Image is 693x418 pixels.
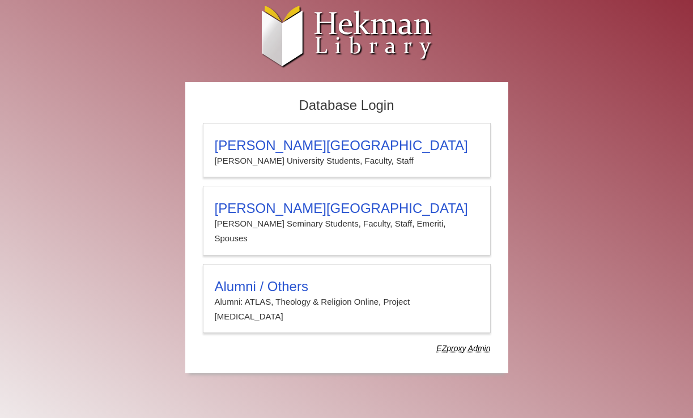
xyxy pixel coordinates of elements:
p: [PERSON_NAME] University Students, Faculty, Staff [215,153,479,168]
h3: [PERSON_NAME][GEOGRAPHIC_DATA] [215,201,479,216]
p: Alumni: ATLAS, Theology & Religion Online, Project [MEDICAL_DATA] [215,295,479,325]
dfn: Use Alumni login [436,344,490,353]
p: [PERSON_NAME] Seminary Students, Faculty, Staff, Emeriti, Spouses [215,216,479,246]
a: [PERSON_NAME][GEOGRAPHIC_DATA][PERSON_NAME] Seminary Students, Faculty, Staff, Emeriti, Spouses [203,186,491,255]
h3: [PERSON_NAME][GEOGRAPHIC_DATA] [215,138,479,153]
a: [PERSON_NAME][GEOGRAPHIC_DATA][PERSON_NAME] University Students, Faculty, Staff [203,123,491,177]
h3: Alumni / Others [215,279,479,295]
h2: Database Login [197,94,496,117]
summary: Alumni / OthersAlumni: ATLAS, Theology & Religion Online, Project [MEDICAL_DATA] [215,279,479,325]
